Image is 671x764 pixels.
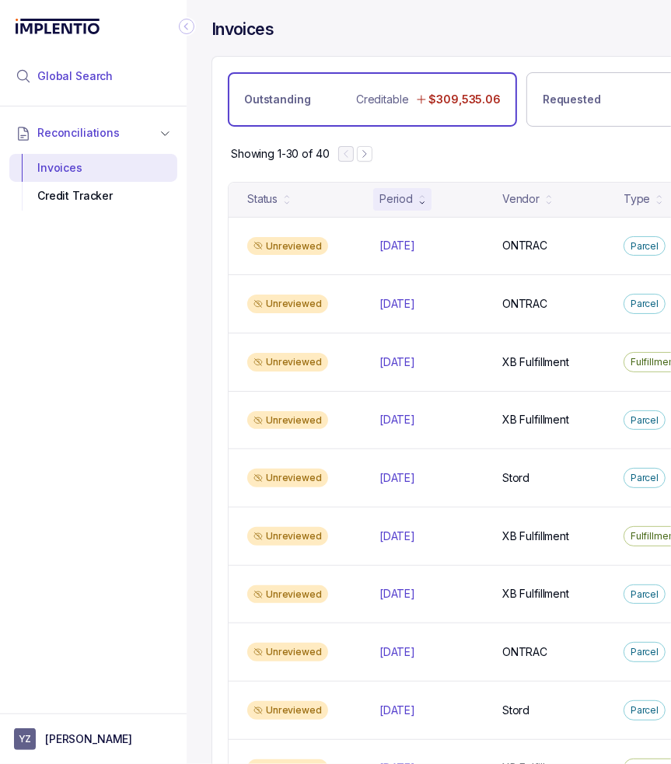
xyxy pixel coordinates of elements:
div: Collapse Icon [177,17,196,36]
div: Unreviewed [247,585,328,604]
p: Stord [502,470,529,486]
p: [DATE] [379,354,415,370]
p: [DATE] [379,470,415,486]
p: [DATE] [379,296,415,312]
div: Invoices [22,154,165,182]
div: Vendor [502,191,540,207]
p: ONTRAC [502,296,547,312]
h4: Invoices [211,19,274,40]
p: XB Fulfillment [502,529,569,544]
button: User initials[PERSON_NAME] [14,728,173,750]
p: XB Fulfillment [502,412,569,427]
div: Unreviewed [247,237,328,256]
p: XB Fulfillment [502,354,569,370]
p: [DATE] [379,412,415,427]
p: Stord [502,703,529,718]
p: Parcel [631,644,659,660]
span: Reconciliations [37,125,120,141]
p: Parcel [631,296,659,312]
div: Reconciliations [9,151,177,214]
div: Remaining page entries [231,146,329,162]
p: Requested [543,92,601,107]
p: XB Fulfillment [502,586,569,602]
p: Outstanding [244,92,310,107]
div: Unreviewed [247,643,328,661]
p: Creditable [356,92,409,107]
div: Period [379,191,413,207]
button: Reconciliations [9,116,177,150]
p: [DATE] [379,703,415,718]
p: [DATE] [379,529,415,544]
p: Parcel [631,703,659,718]
div: Unreviewed [247,295,328,313]
p: Showing 1-30 of 40 [231,146,329,162]
p: Parcel [631,470,659,486]
p: $309,535.06 [429,92,501,107]
div: Unreviewed [247,701,328,720]
div: Unreviewed [247,411,328,430]
p: [DATE] [379,238,415,253]
p: [DATE] [379,644,415,660]
div: Unreviewed [247,469,328,487]
p: Parcel [631,239,659,254]
p: [DATE] [379,586,415,602]
p: ONTRAC [502,644,547,660]
span: User initials [14,728,36,750]
div: Unreviewed [247,353,328,372]
p: Parcel [631,587,659,602]
div: Type [624,191,650,207]
div: Status [247,191,278,207]
p: [PERSON_NAME] [45,731,132,747]
div: Unreviewed [247,527,328,546]
p: Parcel [631,413,659,428]
p: ONTRAC [502,238,547,253]
div: Credit Tracker [22,182,165,210]
button: Next Page [357,146,372,162]
span: Global Search [37,68,113,84]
